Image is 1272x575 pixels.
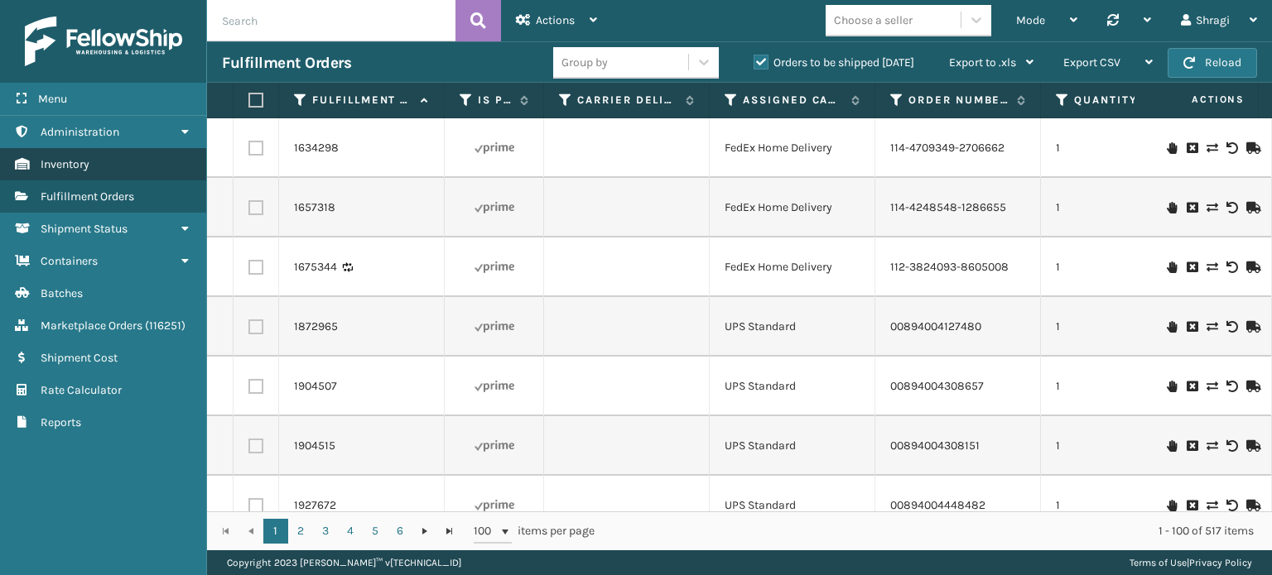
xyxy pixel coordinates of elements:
[834,12,913,29] div: Choose a seller
[710,357,875,416] td: UPS Standard
[890,319,981,335] a: 00894004127480
[536,13,575,27] span: Actions
[1207,142,1217,154] i: Change shipping
[1226,321,1236,333] i: Void Label
[1167,381,1177,392] i: On Hold
[294,438,335,454] a: 1904515
[1187,381,1197,392] i: Cancel Fulfillment Order
[949,55,1016,69] span: Export to .xls
[1246,500,1256,511] i: Mark as Shipped
[890,199,1006,216] a: 114-4248548-1286655
[1167,202,1177,213] i: On Hold
[41,222,128,236] span: Shipment Status
[710,178,875,237] td: FedEx Home Delivery
[474,523,499,539] span: 100
[25,17,182,66] img: logo
[1246,321,1256,333] i: Mark as Shipped
[1130,550,1252,575] div: |
[443,525,456,538] span: Go to the last page
[41,383,122,397] span: Rate Calculator
[41,189,134,204] span: Fulfillment Orders
[41,254,98,268] span: Containers
[1187,142,1197,154] i: Cancel Fulfillment Order
[41,351,118,365] span: Shipment Cost
[890,259,1009,276] a: 112-3824093-8605008
[1041,237,1207,297] td: 1
[1074,93,1174,108] label: Quantity
[478,93,512,108] label: Is Prime
[890,378,984,395] a: 00894004308657
[1207,321,1217,333] i: Change shipping
[1246,381,1256,392] i: Mark as Shipped
[1167,500,1177,511] i: On Hold
[710,118,875,178] td: FedEx Home Delivery
[145,319,185,333] span: ( 116251 )
[1226,142,1236,154] i: Void Label
[1226,381,1236,392] i: Void Label
[1041,416,1207,476] td: 1
[1246,202,1256,213] i: Mark as Shipped
[288,519,313,544] a: 2
[1187,202,1197,213] i: Cancel Fulfillment Order
[227,550,461,575] p: Copyright 2023 [PERSON_NAME]™ v [TECHNICAL_ID]
[710,237,875,297] td: FedEx Home Delivery
[710,476,875,535] td: UPS Standard
[1207,381,1217,392] i: Change shipping
[1168,48,1257,78] button: Reload
[890,438,980,454] a: 00894004308151
[363,519,388,544] a: 5
[1207,261,1217,273] i: Change shipping
[263,519,288,544] a: 1
[1063,55,1120,69] span: Export CSV
[1130,557,1187,568] a: Terms of Use
[1167,261,1177,273] i: On Hold
[474,519,595,544] span: items per page
[412,519,437,544] a: Go to the next page
[1207,202,1217,213] i: Change shipping
[437,519,462,544] a: Go to the last page
[1187,321,1197,333] i: Cancel Fulfillment Order
[1226,500,1236,511] i: Void Label
[1189,557,1252,568] a: Privacy Policy
[908,93,1009,108] label: Order Number
[294,319,338,335] a: 1872965
[388,519,412,544] a: 6
[338,519,363,544] a: 4
[294,259,337,276] a: 1675344
[618,523,1254,539] div: 1 - 100 of 517 items
[294,140,339,156] a: 1634298
[710,416,875,476] td: UPS Standard
[41,125,119,139] span: Administration
[1139,86,1255,113] span: Actions
[1167,142,1177,154] i: On Hold
[1207,500,1217,511] i: Change shipping
[41,286,83,300] span: Batches
[1246,261,1256,273] i: Mark as Shipped
[743,93,843,108] label: Assigned Carrier Service
[890,497,985,514] a: 00894004448482
[1226,202,1236,213] i: Void Label
[1187,261,1197,273] i: Cancel Fulfillment Order
[1041,476,1207,535] td: 1
[418,525,431,538] span: Go to the next page
[38,92,67,106] span: Menu
[222,53,351,73] h3: Fulfillment Orders
[41,157,89,171] span: Inventory
[710,297,875,357] td: UPS Standard
[1167,440,1177,452] i: On Hold
[1041,178,1207,237] td: 1
[41,415,81,429] span: Reports
[1226,440,1236,452] i: Void Label
[1226,261,1236,273] i: Void Label
[1167,321,1177,333] i: On Hold
[312,93,412,108] label: Fulfillment Order Id
[1207,440,1217,452] i: Change shipping
[1041,297,1207,357] td: 1
[1016,13,1045,27] span: Mode
[41,319,142,333] span: Marketplace Orders
[1187,500,1197,511] i: Cancel Fulfillment Order
[754,55,914,69] label: Orders to be shipped [DATE]
[1041,118,1207,178] td: 1
[890,140,1005,156] a: 114-4709349-2706662
[294,199,335,216] a: 1657318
